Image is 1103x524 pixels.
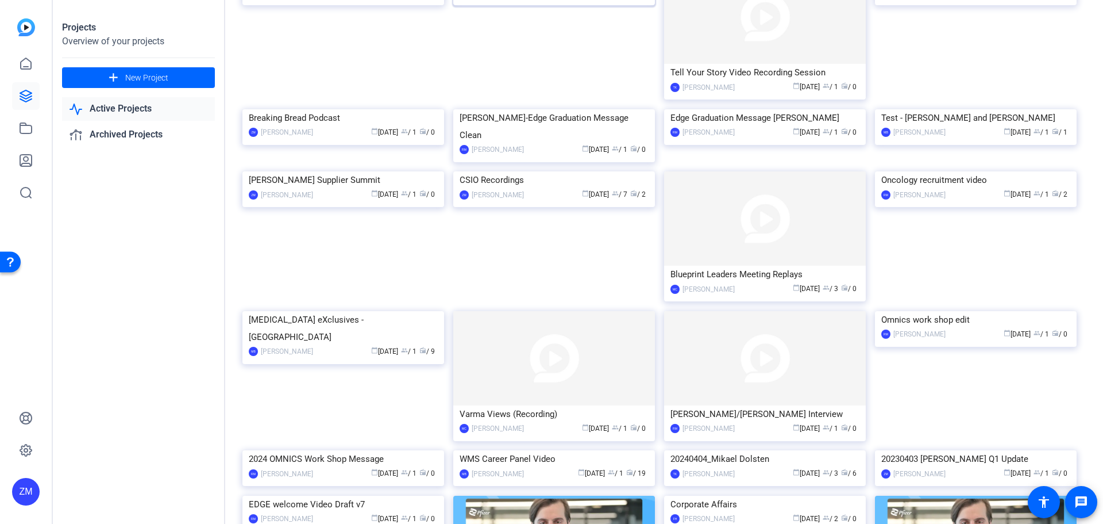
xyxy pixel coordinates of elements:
span: group [823,284,830,291]
span: / 3 [823,469,838,477]
span: radio [841,128,848,135]
span: / 1 [823,83,838,91]
span: [DATE] [1004,190,1031,198]
div: 2024 OMNICS Work Shop Message [249,450,438,468]
span: group [401,190,408,197]
span: / 1 [1052,128,1067,136]
span: [DATE] [371,469,398,477]
span: / 1 [401,128,416,136]
div: [PERSON_NAME] [472,189,524,201]
div: Corporate Affairs [670,496,859,513]
div: [PERSON_NAME] [261,346,313,357]
span: radio [419,514,426,521]
div: Blueprint Leaders Meeting Replays [670,266,859,283]
span: / 0 [841,83,857,91]
span: radio [841,284,848,291]
div: Breaking Bread Podcast [249,109,438,127]
span: / 0 [630,424,646,433]
div: MB [249,347,258,356]
span: group [823,82,830,89]
span: [DATE] [793,128,820,136]
span: calendar_today [371,128,378,135]
span: / 7 [612,190,627,198]
span: radio [841,469,848,476]
span: calendar_today [793,284,800,291]
span: / 0 [841,515,857,523]
span: [DATE] [371,515,398,523]
span: / 1 [1033,330,1049,338]
span: / 1 [401,190,416,198]
span: group [612,190,619,197]
div: 20240404_Mikael Dolsten [670,450,859,468]
div: [PERSON_NAME] [472,144,524,155]
span: [DATE] [1004,128,1031,136]
span: / 1 [401,469,416,477]
span: calendar_today [1004,469,1011,476]
div: [PERSON_NAME] [261,468,313,480]
span: / 6 [841,469,857,477]
span: radio [630,190,637,197]
span: / 0 [630,146,646,154]
div: RM [249,469,258,479]
span: [DATE] [793,515,820,523]
span: / 2 [823,515,838,523]
span: / 1 [1033,469,1049,477]
div: TK [670,469,680,479]
div: Tell Your Story Video Recording Session [670,64,859,81]
span: calendar_today [793,469,800,476]
mat-icon: message [1074,495,1088,509]
span: calendar_today [371,469,378,476]
div: RM [249,514,258,523]
span: / 2 [630,190,646,198]
div: [PERSON_NAME] [472,468,524,480]
div: TK [670,83,680,92]
span: calendar_today [582,424,589,431]
div: Test - [PERSON_NAME] and [PERSON_NAME] [881,109,1070,127]
span: / 3 [823,285,838,293]
span: calendar_today [371,190,378,197]
span: calendar_today [1004,128,1011,135]
span: radio [841,424,848,431]
div: MC [670,285,680,294]
div: MC [460,424,469,433]
span: [DATE] [582,146,609,154]
span: / 0 [419,190,435,198]
span: radio [1052,128,1059,135]
div: [PERSON_NAME] [682,284,735,295]
div: CSIO Recordings [460,171,649,189]
span: / 0 [1052,469,1067,477]
span: calendar_today [793,514,800,521]
span: calendar_today [371,514,378,521]
div: ZM [249,190,258,200]
div: [PERSON_NAME] [682,82,735,93]
span: / 1 [612,146,627,154]
span: group [401,514,408,521]
div: [PERSON_NAME] [682,468,735,480]
div: [PERSON_NAME] [472,423,524,434]
span: radio [419,128,426,135]
div: ZM [12,478,40,506]
div: [MEDICAL_DATA] eXclusives - [GEOGRAPHIC_DATA] [249,311,438,346]
span: group [823,128,830,135]
div: 20230403 [PERSON_NAME] Q1 Update [881,450,1070,468]
span: group [1033,128,1040,135]
span: calendar_today [793,128,800,135]
span: / 0 [841,128,857,136]
span: radio [630,145,637,152]
span: calendar_today [578,469,585,476]
span: group [612,424,619,431]
span: group [401,128,408,135]
span: / 1 [1033,128,1049,136]
span: radio [841,82,848,89]
span: group [401,469,408,476]
span: [DATE] [1004,330,1031,338]
div: RM [460,145,469,154]
a: Active Projects [62,97,215,121]
span: radio [1052,330,1059,336]
span: group [608,469,615,476]
div: RM [881,190,890,200]
div: [PERSON_NAME] [893,127,946,138]
span: calendar_today [582,145,589,152]
span: [DATE] [1004,469,1031,477]
span: calendar_today [1004,190,1011,197]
